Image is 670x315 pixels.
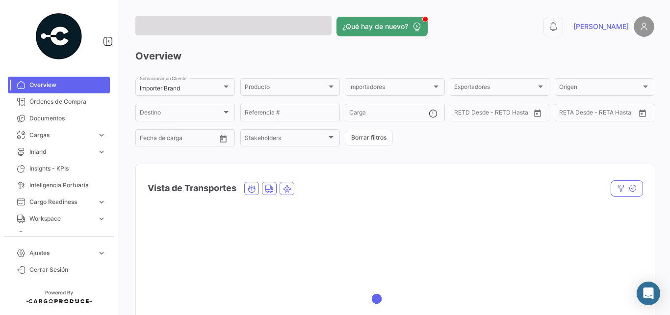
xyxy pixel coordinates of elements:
[29,147,93,156] span: Inland
[573,22,629,31] span: [PERSON_NAME]
[8,227,110,244] a: Programas
[29,181,106,190] span: Inteligencia Portuaria
[29,231,106,240] span: Programas
[216,131,231,146] button: Open calendar
[34,12,83,61] img: powered-by.png
[29,81,106,89] span: Overview
[97,249,106,258] span: expand_more
[8,77,110,93] a: Overview
[97,214,106,223] span: expand_more
[336,17,428,36] button: ¿Qué hay de nuevo?
[29,265,106,274] span: Cerrar Sesión
[635,106,650,120] button: Open calendar
[29,97,106,106] span: Órdenes de Compra
[8,93,110,110] a: Órdenes de Compra
[454,111,472,117] input: Desde
[454,85,536,92] span: Exportadores
[135,49,654,63] h3: Overview
[530,106,545,120] button: Open calendar
[245,182,258,195] button: Ocean
[29,198,93,206] span: Cargo Readiness
[164,136,201,143] input: Hasta
[8,110,110,127] a: Documentos
[245,136,327,143] span: Stakeholders
[97,147,106,156] span: expand_more
[349,85,431,92] span: Importadores
[140,136,157,143] input: Desde
[479,111,515,117] input: Hasta
[29,164,106,173] span: Insights - KPIs
[148,181,236,195] h4: Vista de Transportes
[634,16,654,37] img: placeholder-user.png
[29,114,106,123] span: Documentos
[637,282,660,305] div: Abrir Intercom Messenger
[584,111,620,117] input: Hasta
[345,130,393,146] button: Borrar filtros
[262,182,276,195] button: Land
[245,85,327,92] span: Producto
[29,131,93,140] span: Cargas
[8,177,110,194] a: Inteligencia Portuaria
[559,111,577,117] input: Desde
[342,22,408,31] span: ¿Qué hay de nuevo?
[97,198,106,206] span: expand_more
[559,85,641,92] span: Origen
[29,214,93,223] span: Workspace
[140,111,222,117] span: Destino
[140,85,180,92] mat-select-trigger: Importer Brand
[8,160,110,177] a: Insights - KPIs
[29,249,93,258] span: Ajustes
[280,182,294,195] button: Air
[97,131,106,140] span: expand_more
